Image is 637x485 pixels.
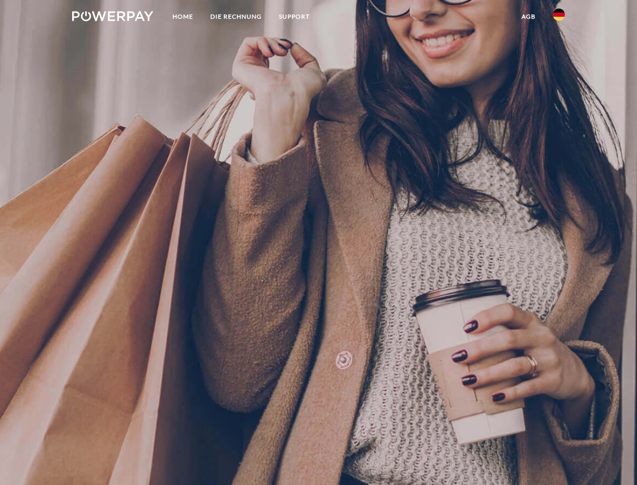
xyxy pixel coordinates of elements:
[270,8,318,26] a: SUPPORT
[72,11,153,21] img: logo-powerpay-white.svg
[164,8,202,26] a: Home
[202,8,270,26] a: DIE RECHNUNG
[553,9,565,21] img: de
[513,8,544,26] a: agb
